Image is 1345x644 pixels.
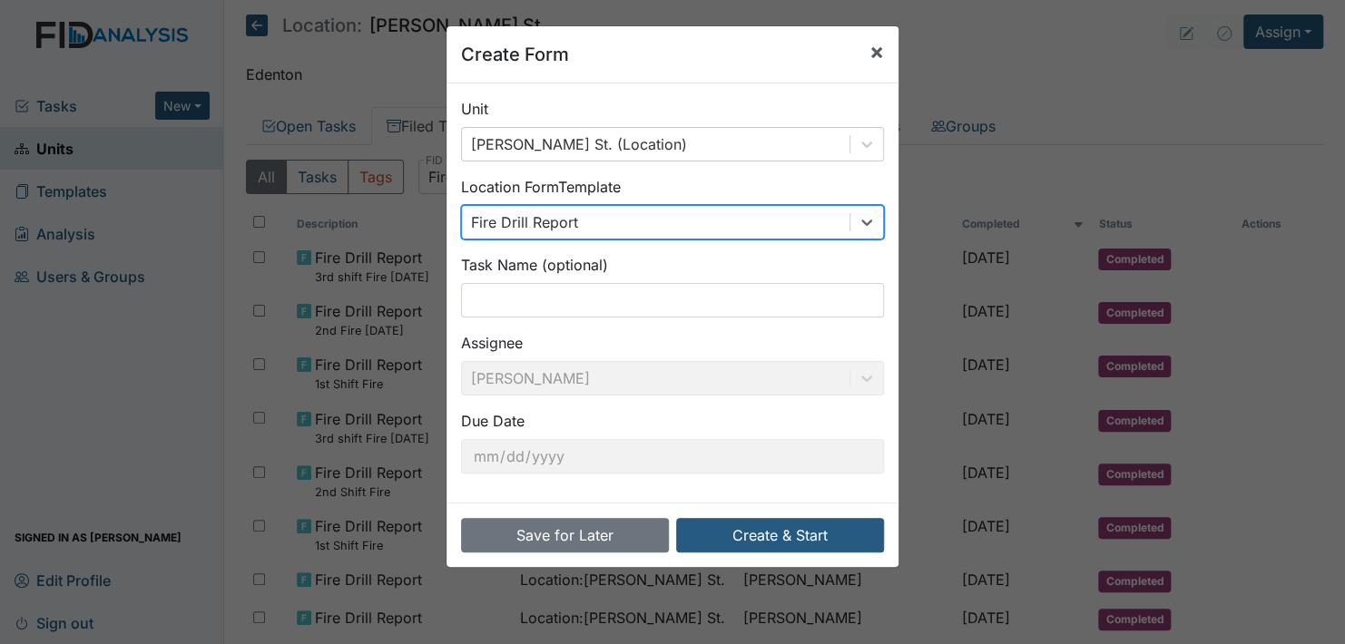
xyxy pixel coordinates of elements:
button: Close [855,26,898,77]
label: Location Form Template [461,176,621,198]
label: Due Date [461,410,525,432]
div: [PERSON_NAME] St. (Location) [471,133,687,155]
button: Create & Start [676,518,884,552]
label: Task Name (optional) [461,254,608,276]
h5: Create Form [461,41,569,68]
button: Save for Later [461,518,669,552]
label: Unit [461,98,488,120]
label: Assignee [461,332,523,354]
span: × [869,38,884,64]
div: Fire Drill Report [471,211,578,233]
